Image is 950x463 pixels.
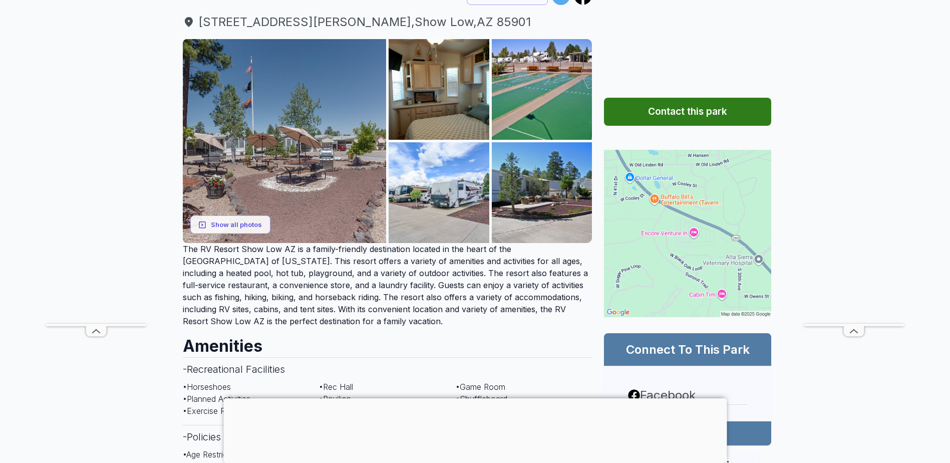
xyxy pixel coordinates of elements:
button: Show all photos [190,215,270,234]
img: Map for Venture In RV Resort [604,150,771,317]
img: AAcXr8rc5ieb5VDz2j6-7Qm7XqlpmWXHGCD6vI8T7opoLNr7rjk59VusxsTOSPkVMkfkV2amy8JPgRKH3Q5TQcA_7oVofbQr8... [389,142,489,243]
span: • Horseshoes [183,382,231,392]
h3: - Policies [183,425,592,448]
img: AAcXr8qf04Zl-KCF4_xEdW9UB-rmo3MupF_3f68i1qGncRw-aIUKJmwc-MZJuKdky0qbGkJhC7DeR17o7bmSz0HWVy0K7F9Vk... [183,39,387,243]
iframe: Advertisement [804,23,904,324]
span: • Game Room [456,382,505,392]
p: The RV Resort Show Low AZ is a family-friendly destination located in the heart of the [GEOGRAPHI... [183,243,592,327]
h2: Amenities [183,327,592,357]
a: [STREET_ADDRESS][PERSON_NAME],Show Low,AZ 85901 [183,13,592,31]
h2: Connect To This Park [616,341,759,358]
span: • Exercise Room [183,406,242,416]
span: • Planned Activities [183,394,250,404]
img: AAcXr8q0F6iZq-GYho-DtQKi5oV5C7GDwvaGk-ZyQEGpQlxNUIDNAimMXujIJfYRCprxXdbCs_2L54HDa9WUEiVQC8jCUb4gO... [389,39,489,140]
img: AAcXr8p1lB1YPJi4ISv2CRk3-qp6FznpQ4Dp1pngFJVT5MO8DZlOeiAb9D-nZGu5w0G6SbKQscCiOXuN_HWCJiMOgY5SSolrh... [492,39,592,140]
h3: - Recreational Facilities [183,357,592,381]
iframe: Advertisement [223,398,727,460]
span: • Age Restrictions May Apply [183,449,286,459]
img: AAcXr8qfDPf5hRDtDtB_Ogp8pT0XE2ed4GXVWhBq1BvSJVfe6qwEOGiXyor5Ba9SHu7U6tyZx8IwEdlIP3O6-NYapitHnQEGD... [492,142,592,243]
span: • Rec Hall [319,382,353,392]
iframe: Advertisement [46,23,146,324]
button: Contact this park [604,98,771,126]
a: Facebook [628,386,747,404]
span: • Pavilion [319,394,351,404]
span: [STREET_ADDRESS][PERSON_NAME] , Show Low , AZ 85901 [183,13,592,31]
span: • Shuffleboard [456,394,507,404]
